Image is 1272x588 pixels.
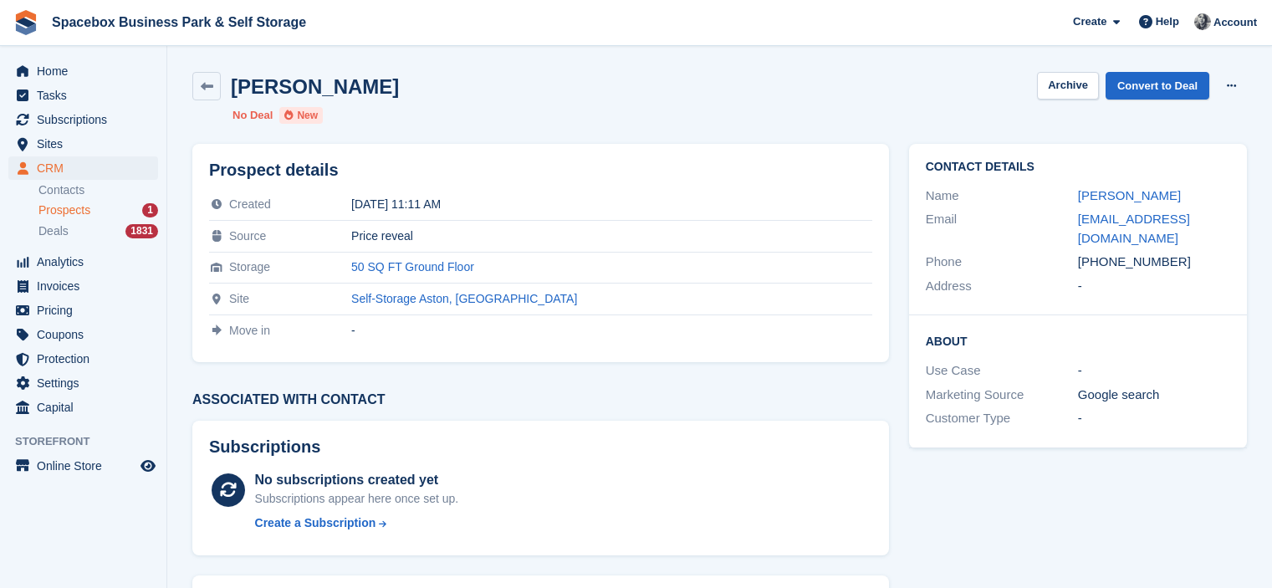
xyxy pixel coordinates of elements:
div: Customer Type [926,409,1078,428]
span: Help [1156,13,1179,30]
div: No subscriptions created yet [255,470,459,490]
div: 1831 [125,224,158,238]
div: Subscriptions appear here once set up. [255,490,459,508]
span: Protection [37,347,137,371]
div: Use Case [926,361,1078,381]
a: [PERSON_NAME] [1078,188,1181,202]
a: [EMAIL_ADDRESS][DOMAIN_NAME] [1078,212,1190,245]
span: Source [229,229,266,243]
a: Self-Storage Aston, [GEOGRAPHIC_DATA] [351,292,577,305]
a: menu [8,108,158,131]
span: Storage [229,260,270,274]
a: Contacts [38,182,158,198]
div: Google search [1078,386,1230,405]
li: New [279,107,323,124]
span: Deals [38,223,69,239]
a: Preview store [138,456,158,476]
a: menu [8,274,158,298]
div: [PHONE_NUMBER] [1078,253,1230,272]
span: Created [229,197,271,211]
a: menu [8,132,158,156]
span: Coupons [37,323,137,346]
div: Name [926,187,1078,206]
span: Settings [37,371,137,395]
img: stora-icon-8386f47178a22dfd0bd8f6a31ec36ba5ce8667c1dd55bd0f319d3a0aa187defe.svg [13,10,38,35]
span: Invoices [37,274,137,298]
button: Archive [1037,72,1099,100]
a: Prospects 1 [38,202,158,219]
span: Capital [37,396,137,419]
a: menu [8,323,158,346]
a: Spacebox Business Park & Self Storage [45,8,313,36]
div: Create a Subscription [255,514,376,532]
span: Pricing [37,299,137,322]
span: Online Store [37,454,137,478]
img: SUDIPTA VIRMANI [1194,13,1211,30]
a: menu [8,156,158,180]
h2: Contact Details [926,161,1230,174]
div: Email [926,210,1078,248]
a: Create a Subscription [255,514,459,532]
div: - [351,324,872,337]
h2: Subscriptions [209,437,872,457]
span: Account [1213,14,1257,31]
span: Create [1073,13,1106,30]
a: menu [8,347,158,371]
span: Tasks [37,84,137,107]
div: Phone [926,253,1078,272]
h2: About [926,332,1230,349]
a: menu [8,250,158,274]
div: - [1078,277,1230,296]
div: Address [926,277,1078,296]
div: 1 [142,203,158,217]
div: Price reveal [351,229,872,243]
a: menu [8,396,158,419]
h2: [PERSON_NAME] [231,75,399,98]
span: Subscriptions [37,108,137,131]
a: menu [8,371,158,395]
a: menu [8,59,158,83]
a: Convert to Deal [1106,72,1209,100]
span: Sites [37,132,137,156]
span: Home [37,59,137,83]
span: Site [229,292,249,305]
span: Prospects [38,202,90,218]
a: Deals 1831 [38,222,158,240]
span: Move in [229,324,270,337]
a: menu [8,84,158,107]
li: No Deal [232,107,273,124]
h3: Associated with contact [192,392,889,407]
div: [DATE] 11:11 AM [351,197,872,211]
a: 50 SQ FT Ground Floor [351,260,474,274]
div: - [1078,409,1230,428]
span: CRM [37,156,137,180]
a: menu [8,299,158,322]
div: - [1078,361,1230,381]
a: menu [8,454,158,478]
span: Storefront [15,433,166,450]
div: Marketing Source [926,386,1078,405]
h2: Prospect details [209,161,872,180]
span: Analytics [37,250,137,274]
